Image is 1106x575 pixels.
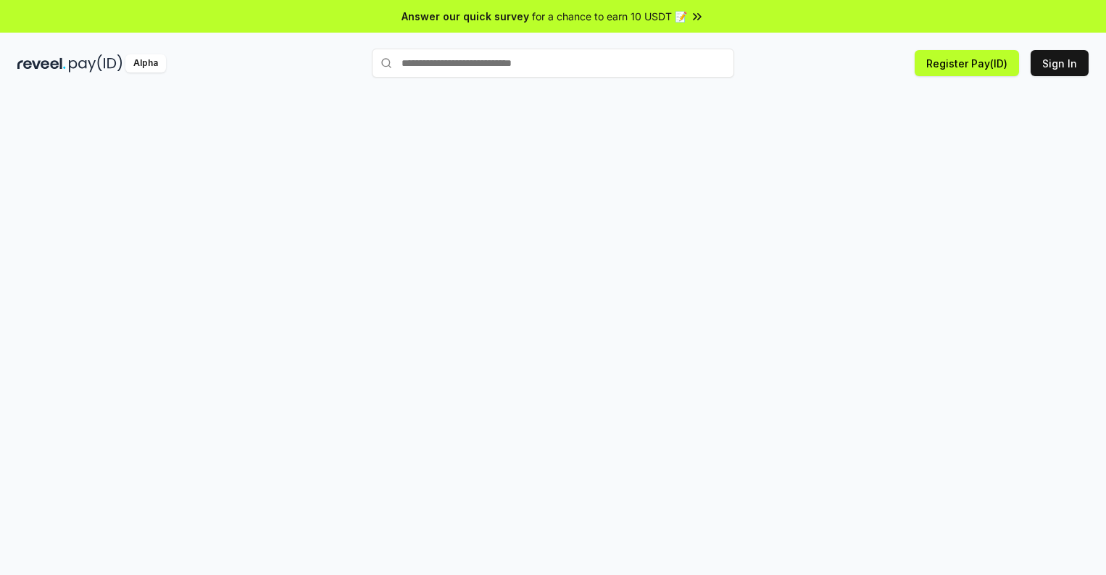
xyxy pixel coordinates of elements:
[402,9,529,24] span: Answer our quick survey
[69,54,122,73] img: pay_id
[125,54,166,73] div: Alpha
[1031,50,1089,76] button: Sign In
[17,54,66,73] img: reveel_dark
[915,50,1019,76] button: Register Pay(ID)
[532,9,687,24] span: for a chance to earn 10 USDT 📝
